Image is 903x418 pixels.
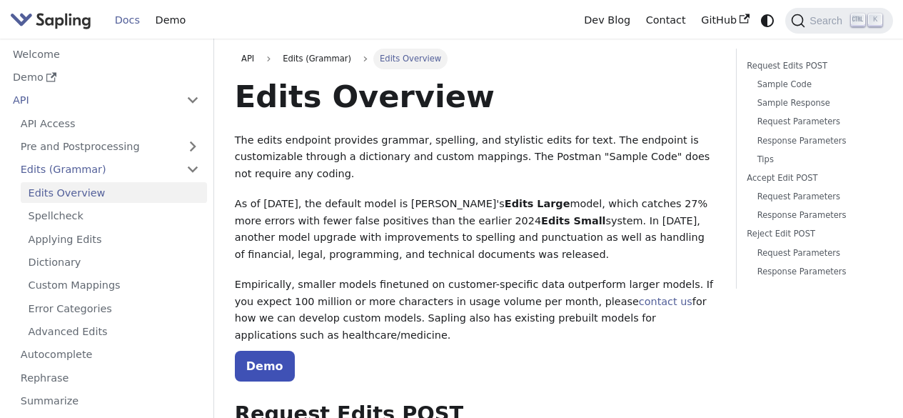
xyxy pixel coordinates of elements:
[373,49,448,69] span: Edits Overview
[5,67,207,88] a: Demo
[757,209,872,222] a: Response Parameters
[235,196,715,264] p: As of [DATE], the default model is [PERSON_NAME]'s model, which catches 27% more errors with fewe...
[235,49,261,69] a: API
[638,9,694,31] a: Contact
[235,77,715,116] h1: Edits Overview
[235,132,715,183] p: The edits endpoint provides grammar, spelling, and stylistic edits for text. The endpoint is cust...
[505,198,570,209] strong: Edits Large
[868,14,882,26] kbd: K
[693,9,757,31] a: GitHub
[757,190,872,204] a: Request Parameters
[757,10,778,31] button: Switch between dark and light mode (currently system mode)
[107,9,148,31] a: Docs
[541,215,605,227] strong: Edits Small
[21,275,207,296] a: Custom Mappings
[241,54,254,64] span: API
[757,96,872,110] a: Sample Response
[785,8,892,34] button: Search (Ctrl+K)
[13,367,207,388] a: Rephrase
[178,90,207,111] button: Collapse sidebar category 'API'
[13,344,207,365] a: Autocomplete
[276,49,358,69] span: Edits (Grammar)
[235,277,715,344] p: Empirically, smaller models finetuned on customer-specific data outperform larger models. If you ...
[5,90,178,111] a: API
[13,113,207,134] a: API Access
[639,296,692,307] a: contact us
[13,136,207,157] a: Pre and Postprocessing
[805,15,851,26] span: Search
[148,9,193,31] a: Demo
[757,115,872,129] a: Request Parameters
[21,298,207,319] a: Error Categories
[757,247,872,260] a: Request Parameters
[21,252,207,273] a: Dictionary
[5,44,207,64] a: Welcome
[21,206,207,227] a: Spellcheck
[747,227,877,241] a: Reject Edit POST
[10,10,91,31] img: Sapling.ai
[235,49,715,69] nav: Breadcrumbs
[757,265,872,279] a: Response Parameters
[757,153,872,166] a: Tips
[13,159,207,180] a: Edits (Grammar)
[576,9,637,31] a: Dev Blog
[21,182,207,203] a: Edits Overview
[13,391,207,412] a: Summarize
[757,78,872,91] a: Sample Code
[747,171,877,185] a: Accept Edit POST
[757,134,872,148] a: Response Parameters
[21,322,207,342] a: Advanced Edits
[235,351,295,382] a: Demo
[10,10,96,31] a: Sapling.ai
[21,229,207,249] a: Applying Edits
[747,59,877,73] a: Request Edits POST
